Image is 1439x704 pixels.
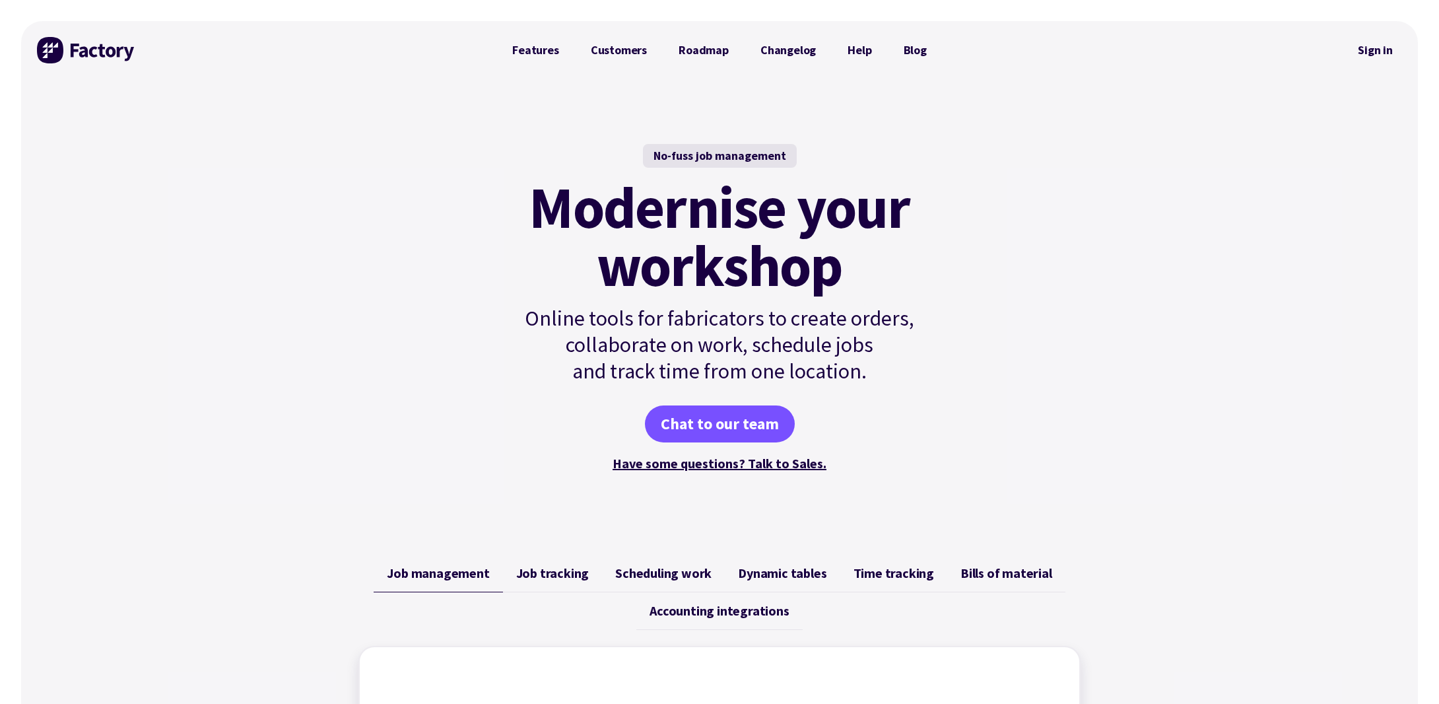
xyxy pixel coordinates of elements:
span: Scheduling work [615,565,712,581]
a: Features [496,37,575,63]
a: Have some questions? Talk to Sales. [613,455,826,472]
a: Changelog [745,37,832,63]
a: Chat to our team [645,405,795,442]
p: Online tools for fabricators to create orders, collaborate on work, schedule jobs and track time ... [496,305,943,384]
span: Bills of material [960,565,1052,581]
a: Blog [888,37,943,63]
img: Factory [37,37,136,63]
a: Sign in [1349,35,1402,65]
a: Customers [575,37,663,63]
a: Help [832,37,887,63]
a: Roadmap [663,37,745,63]
mark: Modernise your workshop [529,178,910,295]
nav: Secondary Navigation [1349,35,1402,65]
span: Job tracking [516,565,589,581]
span: Accounting integrations [650,603,789,619]
nav: Primary Navigation [496,37,943,63]
span: Time tracking [853,565,934,581]
span: Job management [387,565,489,581]
div: No-fuss job management [643,144,797,168]
span: Dynamic tables [738,565,826,581]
